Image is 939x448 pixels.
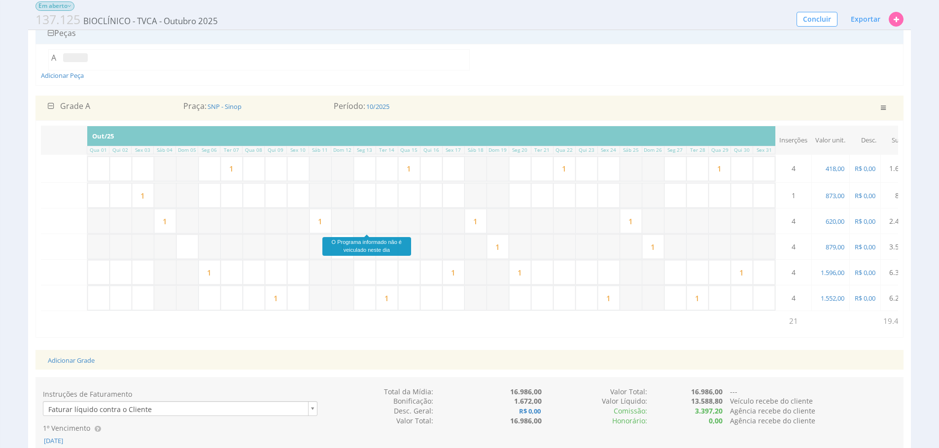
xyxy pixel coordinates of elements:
td: Dom 26 [642,146,664,154]
span: R$ 0,00 [854,294,876,303]
td: Ter 28 [686,146,708,154]
td: 2.480,00 [880,208,921,234]
input: O Programa informado não é veiculado neste dia [154,183,176,207]
input: O Programa informado não é veiculado neste dia [531,209,553,233]
span: R$ 0,00 [854,191,876,200]
td: Dom 19 [487,146,509,154]
td: Ter 07 [220,146,243,154]
input: O Programa informado não é veiculado neste dia [88,235,109,259]
input: O Programa informado não é veiculado neste dia [642,209,664,233]
span: 620,00 [825,217,845,226]
input: O Programa informado não é veiculado neste dia [465,183,487,207]
input: O Programa informado não é veiculado neste dia [176,157,198,181]
td: 19.461,00 [880,311,921,332]
th: Inserções [775,126,811,155]
input: O Programa informado não é veiculado neste dia [332,260,353,284]
input: O Programa informado não é veiculado neste dia [465,235,487,259]
div: Peças [40,28,899,39]
span: 879,00 [825,242,845,251]
input: O Programa informado não é veiculado neste dia [509,235,531,259]
th: Valor unit. [811,126,849,155]
td: Dom 12 [331,146,353,154]
input: O Programa informado não é veiculado neste dia [620,183,642,207]
div: Praça: [183,101,326,112]
input: O Programa informado não é veiculado neste dia [664,209,686,233]
div: Valor Total: [542,387,647,397]
span: 1 [792,191,796,200]
input: O Programa informado não é veiculado neste dia [598,209,620,233]
span: SNP - Sinop [207,102,243,111]
span: R$ 0,00 [854,164,876,173]
div: Agência recebe do cliente [723,416,904,426]
span: Grade A [60,101,90,111]
a: Adicionar Grade [48,356,95,365]
input: O Programa informado não é veiculado neste dia [731,235,753,259]
input: O Programa informado não é veiculado neste dia [709,235,730,259]
input: O Programa informado não é veiculado neste dia [576,235,597,259]
td: Sáb 11 [309,146,331,154]
td: Seg 27 [664,146,686,154]
b: 16.986,00 [510,387,542,396]
div: --- [723,387,904,397]
td: Sex 31 [753,146,775,154]
span: Faturar líquido contra o Cliente [43,402,304,417]
input: O Programa informado não é veiculado neste dia [709,209,730,233]
td: Sex 24 [597,146,620,154]
input: O Programa informado não é veiculado neste dia [154,157,176,181]
div: Valor Total: [325,416,433,426]
span: Em aberto [35,1,74,11]
input: O Programa informado não é veiculado neste dia [687,235,708,259]
span: 1.552,00 [820,294,845,303]
td: 21 [775,311,811,332]
input: O Programa informado não é veiculado neste dia [176,260,198,284]
input: O Programa informado não é veiculado neste dia [487,183,509,207]
td: Qui 30 [731,146,753,154]
span: Esta data será utilizada como base para gerar as faturas! [92,424,104,433]
input: O Programa informado não é veiculado neste dia [642,260,664,284]
span: 10/2025 [365,102,390,111]
td: Dom 05 [176,146,198,154]
span: Adicionar Peça [41,71,84,80]
td: Qua 29 [709,146,731,154]
th: Out/25 [87,126,775,146]
input: O Programa informado não é veiculado neste dia [132,235,154,259]
input: O Programa informado não é veiculado neste dia [642,183,664,207]
input: O Programa informado não é veiculado neste dia [332,157,353,181]
b: 13.588,80 [691,396,723,406]
td: Qua 08 [243,146,265,154]
input: O Programa informado não é veiculado neste dia [154,235,176,259]
span: 4 [792,216,796,226]
input: O Programa informado não é veiculado neste dia [620,260,642,284]
span: 137.125 [35,11,80,28]
span: A [51,52,56,63]
div: Veículo recebe do cliente [723,396,904,406]
input: O Programa informado não é veiculado neste dia [310,260,331,284]
input: O Programa informado não é veiculado neste dia [465,157,487,181]
input: O Programa informado não é veiculado neste dia [487,157,509,181]
div: Total da Mídia: [325,387,433,397]
td: Sáb 25 [620,146,642,154]
input: O Programa informado não é veiculado neste dia [487,260,509,284]
td: 873,00 [880,183,921,208]
b: 0,00 [709,416,723,425]
input: O Programa informado não é veiculado neste dia [487,286,509,310]
td: Ter 21 [531,146,553,154]
button: Exportar [844,11,887,28]
td: Seg 13 [353,146,376,154]
input: O Programa informado não é veiculado neste dia [310,157,331,181]
input: O Programa informado não é veiculado neste dia [576,209,597,233]
input: O Programa informado não é veiculado neste dia [132,209,154,233]
button: Concluir [797,12,837,27]
td: Qui 09 [265,146,287,154]
td: Sex 03 [132,146,154,154]
span: R$ 0,00 [854,217,876,226]
div: Período: [326,101,612,112]
b: R$ 0,00 [518,407,542,415]
input: O Programa informado não é veiculado neste dia [664,235,686,259]
input: O Programa informado não é veiculado neste dia [332,286,353,310]
td: Qui 23 [575,146,597,154]
span: [DATE] [43,436,64,445]
input: O Programa informado não é veiculado neste dia [531,235,553,259]
td: Sáb 04 [154,146,176,154]
span: 873,00 [825,191,845,200]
